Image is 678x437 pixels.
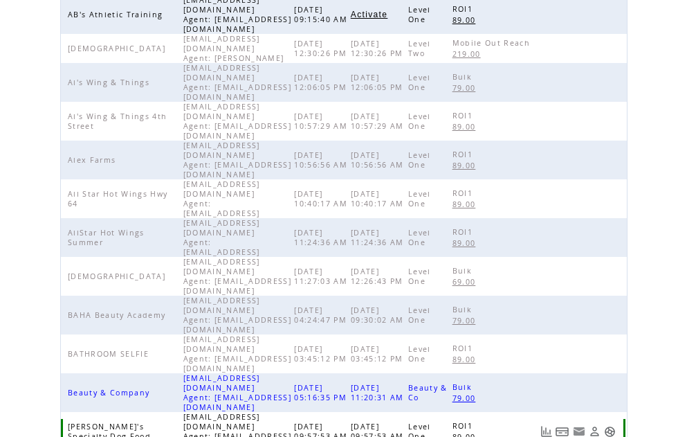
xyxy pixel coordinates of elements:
span: [DATE] 10:40:17 AM [351,189,407,208]
span: [DATE] 12:30:26 PM [294,39,350,58]
span: BATHROOM SELFIE [68,349,152,359]
span: [DATE] 10:57:29 AM [351,112,407,131]
span: 89.00 [452,122,479,132]
a: 79.00 [452,82,483,93]
span: Bulk [452,72,475,82]
span: [EMAIL_ADDRESS][DOMAIN_NAME] Agent: [EMAIL_ADDRESS][DOMAIN_NAME] [183,373,291,412]
span: [DATE] 12:26:43 PM [351,267,407,286]
span: Al's Wing & Things [68,78,153,87]
span: Level One [408,73,431,92]
span: Level One [408,344,431,364]
span: 79.00 [452,316,479,325]
span: ROI1 [452,150,476,159]
span: 89.00 [452,161,479,170]
span: [DATE] 11:27:03 AM [294,267,351,286]
span: Level One [408,267,431,286]
span: [DATE] 11:20:31 AM [351,383,407,402]
a: 79.00 [452,314,483,326]
span: Level One [408,5,431,24]
span: [DATE] 09:15:40 AM [294,5,351,24]
span: Level One [408,228,431,247]
span: Beauty & Co [408,383,448,402]
span: Bulk [452,382,475,392]
span: [EMAIL_ADDRESS][DOMAIN_NAME] Agent: [EMAIL_ADDRESS][DOMAIN_NAME] [183,257,291,296]
a: 79.00 [452,392,483,404]
span: [DATE] 04:24:47 PM [294,305,350,325]
span: All Star Hot Wings Hwy 64 [68,189,167,208]
span: [EMAIL_ADDRESS][DOMAIN_NAME] Agent: [EMAIL_ADDRESS] [183,218,264,257]
span: Level One [408,150,431,170]
span: Mobile Out Reach [452,38,533,48]
span: [DATE] 10:56:56 AM [294,150,351,170]
a: 89.00 [452,121,483,132]
a: 89.00 [452,198,483,210]
span: [DATE] 11:24:36 AM [294,228,351,247]
span: [EMAIL_ADDRESS][DOMAIN_NAME] Agent: [EMAIL_ADDRESS][DOMAIN_NAME] [183,296,291,335]
span: Bulk [452,305,475,314]
span: [DATE] 03:45:12 PM [351,344,407,364]
span: [DATE] 10:40:17 AM [294,189,351,208]
span: ROI1 [452,421,476,431]
a: 69.00 [452,276,483,287]
span: 89.00 [452,238,479,248]
span: Level Two [408,39,431,58]
span: [DATE] 10:56:56 AM [351,150,407,170]
span: Alex Farms [68,155,119,165]
span: [DATE] 12:06:05 PM [294,73,350,92]
span: AB's Athletic Training [68,10,166,19]
span: ROI1 [452,188,476,198]
span: Bulk [452,266,475,276]
span: ROI1 [452,227,476,237]
span: 89.00 [452,199,479,209]
span: AllStar Hot Wings Summer [68,228,145,247]
a: 89.00 [452,14,483,26]
span: 89.00 [452,15,479,25]
span: ROI1 [452,111,476,121]
a: Activate [351,10,387,19]
span: [EMAIL_ADDRESS][DOMAIN_NAME] Agent: [EMAIL_ADDRESS][DOMAIN_NAME] [183,102,291,141]
span: Level One [408,112,431,131]
span: [DATE] 10:57:29 AM [294,112,351,131]
span: [DATE] 11:24:36 AM [351,228,407,247]
span: Beauty & Company [68,388,153,398]
span: 89.00 [452,355,479,364]
span: 79.00 [452,393,479,403]
span: [EMAIL_ADDRESS][DOMAIN_NAME] Agent: [PERSON_NAME] [183,34,288,63]
span: [EMAIL_ADDRESS][DOMAIN_NAME] Agent: [EMAIL_ADDRESS][DOMAIN_NAME] [183,141,291,179]
span: [DATE] 05:16:35 PM [294,383,350,402]
span: [DATE] 09:30:02 AM [351,305,407,325]
span: Level One [408,189,431,208]
span: Al's Wing & Things 4th Street [68,112,167,131]
span: [DEMOGRAPHIC_DATA] [68,271,169,281]
span: [EMAIL_ADDRESS][DOMAIN_NAME] Agent: [EMAIL_ADDRESS][DOMAIN_NAME] [183,335,291,373]
a: 89.00 [452,159,483,171]
span: [DATE] 12:30:26 PM [351,39,407,58]
span: ROI1 [452,4,476,14]
span: [DATE] 03:45:12 PM [294,344,350,364]
span: 219.00 [452,49,484,59]
span: [EMAIL_ADDRESS][DOMAIN_NAME] Agent: [EMAIL_ADDRESS][DOMAIN_NAME] [183,63,291,102]
span: BAHA Beauty Academy [68,310,169,320]
span: [DEMOGRAPHIC_DATA] [68,44,169,53]
span: ROI1 [452,344,476,353]
span: [EMAIL_ADDRESS][DOMAIN_NAME] Agent: [EMAIL_ADDRESS] [183,179,264,218]
span: [DATE] 12:06:05 PM [351,73,407,92]
span: 69.00 [452,277,479,287]
a: 89.00 [452,353,483,365]
a: 219.00 [452,48,488,60]
span: Level One [408,305,431,325]
a: 89.00 [452,237,483,249]
span: 79.00 [452,83,479,93]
